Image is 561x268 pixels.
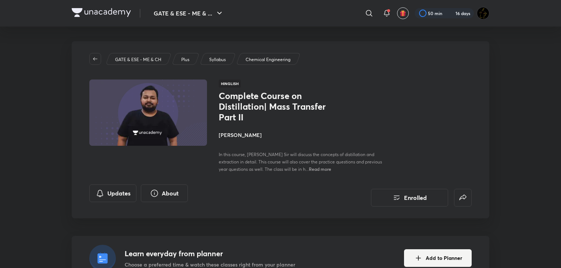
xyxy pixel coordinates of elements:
[447,10,454,17] img: streak
[477,7,489,20] img: Ranit Maity01
[244,56,292,63] a: Chemical Engineering
[72,8,131,17] img: Company Logo
[141,184,188,202] button: About
[88,79,208,147] img: Thumbnail
[219,91,339,122] h1: Complete Course on Distillation| Mass Transfer Part II
[208,56,227,63] a: Syllabus
[404,249,472,267] button: Add to Planner
[89,184,136,202] button: Updates
[371,189,448,207] button: Enrolled
[400,10,406,17] img: avatar
[115,56,161,63] p: GATE & ESE - ME & CH
[397,7,409,19] button: avatar
[219,80,241,88] span: Hinglish
[219,152,382,172] span: In this course, [PERSON_NAME] Sir will discuss the concepts of distillation and extraction in det...
[246,56,290,63] p: Chemical Engineering
[114,56,163,63] a: GATE & ESE - ME & CH
[149,6,228,21] button: GATE & ESE - ME & ...
[209,56,226,63] p: Syllabus
[219,131,383,139] h4: [PERSON_NAME]
[454,189,472,207] button: false
[125,248,295,259] h4: Learn everyday from planner
[181,56,189,63] p: Plus
[180,56,191,63] a: Plus
[72,8,131,19] a: Company Logo
[309,166,331,172] span: Read more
